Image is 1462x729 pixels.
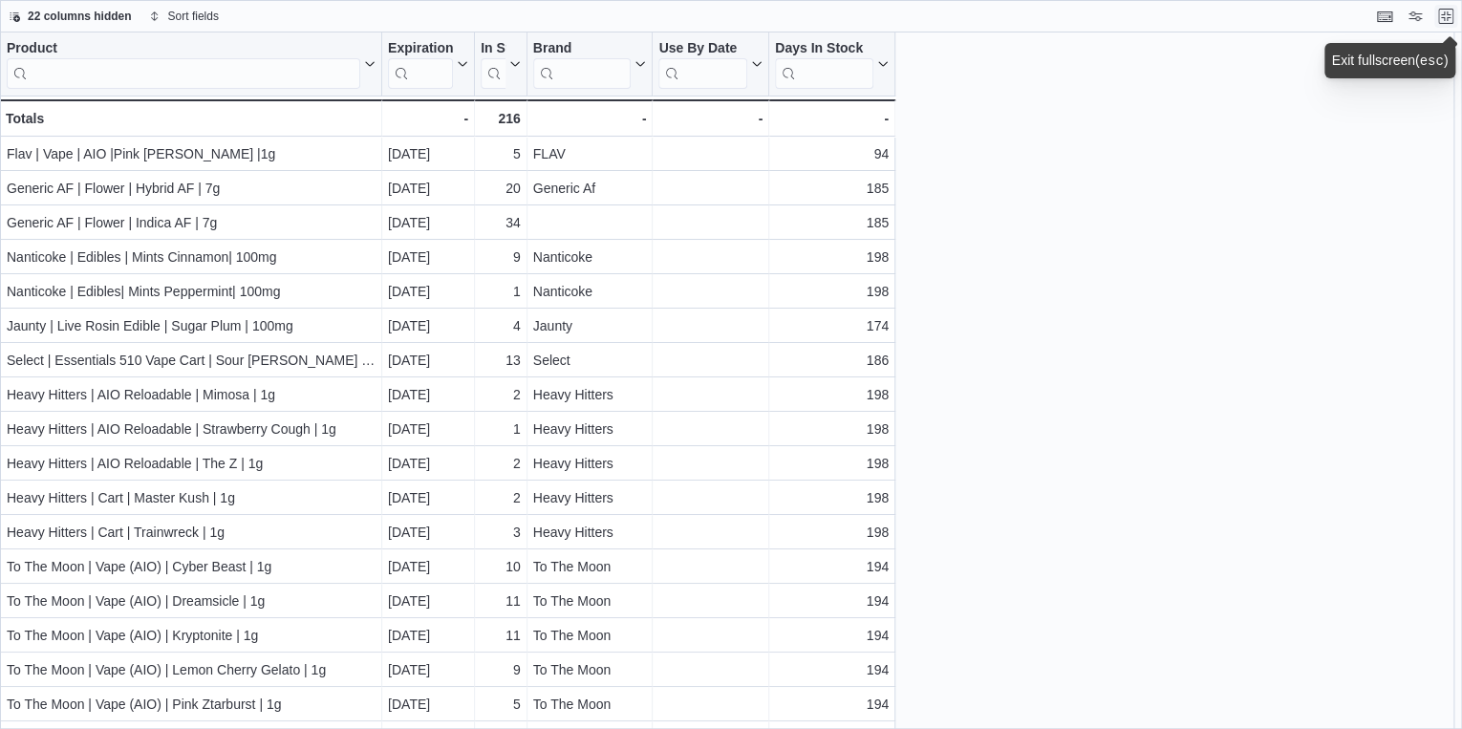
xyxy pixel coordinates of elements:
[775,280,889,303] div: 198
[7,40,360,58] div: Product
[481,349,521,372] div: 13
[7,693,376,716] div: To The Moon | Vape (AIO) | Pink Ztarburst | 1g
[481,40,521,89] button: In Stock Qty
[775,624,889,647] div: 194
[533,590,647,612] div: To The Moon
[7,40,360,89] div: Product
[7,314,376,337] div: Jaunty | Live Rosin Edible | Sugar Plum | 100mg
[1332,51,1449,71] div: Exit fullscreen ( )
[481,555,521,578] div: 10
[1434,5,1457,28] button: Exit fullscreen
[1404,5,1427,28] button: Display options
[481,40,505,89] div: In Stock Qty
[388,280,468,303] div: [DATE]
[481,211,521,234] div: 34
[775,658,889,681] div: 194
[388,246,468,268] div: [DATE]
[388,418,468,440] div: [DATE]
[658,107,763,130] div: -
[481,452,521,475] div: 2
[775,486,889,509] div: 198
[533,246,647,268] div: Nanticoke
[388,40,453,58] div: Expiration Date
[533,452,647,475] div: Heavy Hitters
[481,142,521,165] div: 5
[388,177,468,200] div: [DATE]
[7,177,376,200] div: Generic AF | Flower | Hybrid AF | 7g
[658,40,747,58] div: Use By Date
[775,107,889,130] div: -
[481,486,521,509] div: 2
[658,40,763,89] button: Use By Date
[533,40,647,89] button: Brand
[533,314,647,337] div: Jaunty
[388,314,468,337] div: [DATE]
[7,658,376,681] div: To The Moon | Vape (AIO) | Lemon Cherry Gelato | 1g
[533,349,647,372] div: Select
[533,142,647,165] div: FLAV
[481,418,521,440] div: 1
[533,177,647,200] div: Generic Af
[7,555,376,578] div: To The Moon | Vape (AIO) | Cyber Beast | 1g
[388,555,468,578] div: [DATE]
[775,521,889,544] div: 198
[388,142,468,165] div: [DATE]
[7,211,376,234] div: Generic AF | Flower | Indica AF | 7g
[533,486,647,509] div: Heavy Hitters
[775,349,889,372] div: 186
[1373,5,1396,28] button: Keyboard shortcuts
[533,693,647,716] div: To The Moon
[775,693,889,716] div: 194
[775,452,889,475] div: 198
[533,418,647,440] div: Heavy Hitters
[533,555,647,578] div: To The Moon
[7,142,376,165] div: Flav | Vape | AIO |Pink [PERSON_NAME] |1g
[775,418,889,440] div: 198
[7,246,376,268] div: Nanticoke | Edibles | Mints Cinnamon| 100mg
[533,107,647,130] div: -
[775,142,889,165] div: 94
[28,9,132,24] span: 22 columns hidden
[481,107,521,130] div: 216
[388,486,468,509] div: [DATE]
[388,452,468,475] div: [DATE]
[533,521,647,544] div: Heavy Hitters
[775,590,889,612] div: 194
[388,658,468,681] div: [DATE]
[775,246,889,268] div: 198
[388,624,468,647] div: [DATE]
[775,177,889,200] div: 185
[388,107,468,130] div: -
[533,280,647,303] div: Nanticoke
[141,5,226,28] button: Sort fields
[481,590,521,612] div: 11
[168,9,219,24] span: Sort fields
[388,40,468,89] button: Expiration Date
[388,40,453,89] div: Expiration Date
[533,40,632,89] div: Brand
[775,40,873,58] div: Days In Stock
[533,383,647,406] div: Heavy Hitters
[7,349,376,372] div: Select | Essentials 510 Vape Cart | Sour [PERSON_NAME] 1g
[388,521,468,544] div: [DATE]
[481,314,521,337] div: 4
[775,40,889,89] button: Days In Stock
[481,280,521,303] div: 1
[658,40,747,89] div: Use By Date
[481,246,521,268] div: 9
[388,383,468,406] div: [DATE]
[1419,54,1443,69] kbd: esc
[775,555,889,578] div: 194
[6,107,376,130] div: Totals
[7,383,376,406] div: Heavy Hitters | AIO Reloadable | Mimosa | 1g
[1,5,140,28] button: 22 columns hidden
[7,452,376,475] div: Heavy Hitters | AIO Reloadable | The Z | 1g
[481,624,521,647] div: 11
[533,624,647,647] div: To The Moon
[481,658,521,681] div: 9
[775,314,889,337] div: 174
[481,521,521,544] div: 3
[388,211,468,234] div: [DATE]
[533,658,647,681] div: To The Moon
[7,418,376,440] div: Heavy Hitters | AIO Reloadable | Strawberry Cough | 1g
